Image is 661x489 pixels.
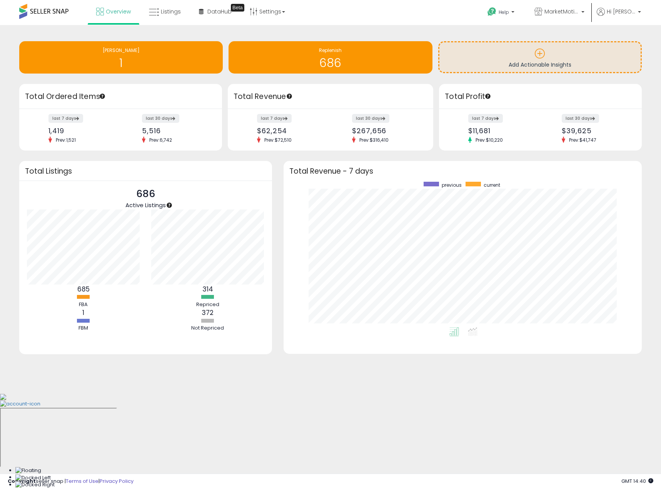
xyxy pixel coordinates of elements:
[125,201,166,209] span: Active Listings
[260,137,295,143] span: Prev: $72,510
[25,91,216,102] h3: Total Ordered Items
[77,285,90,294] b: 685
[48,127,115,135] div: 1,419
[356,137,392,143] span: Prev: $316,410
[60,325,107,332] div: FBM
[289,168,636,174] h3: Total Revenue - 7 days
[19,41,223,74] a: [PERSON_NAME] 1
[319,47,342,54] span: Replenish
[232,57,428,69] h1: 686
[544,8,579,15] span: MarketMotions
[52,137,80,143] span: Prev: 1,521
[484,182,500,188] span: current
[257,114,292,123] label: last 7 days
[562,127,628,135] div: $39,625
[499,9,509,15] span: Help
[103,47,140,54] span: [PERSON_NAME]
[15,474,51,482] img: Docked Left
[202,308,214,317] b: 372
[185,325,231,332] div: Not Repriced
[142,114,179,123] label: last 30 days
[185,301,231,308] div: Repriced
[15,467,41,474] img: Floating
[439,42,641,72] a: Add Actionable Insights
[15,481,55,489] img: Docked Right
[597,8,641,25] a: Hi [PERSON_NAME]
[286,93,293,100] div: Tooltip anchor
[231,4,244,12] div: Tooltip anchor
[229,41,432,74] a: Replenish 686
[562,114,599,123] label: last 30 days
[106,8,131,15] span: Overview
[202,285,213,294] b: 314
[142,127,209,135] div: 5,516
[472,137,507,143] span: Prev: $10,220
[234,91,427,102] h3: Total Revenue
[565,137,600,143] span: Prev: $41,747
[442,182,462,188] span: previous
[99,93,106,100] div: Tooltip anchor
[468,127,535,135] div: $11,681
[23,57,219,69] h1: 1
[60,301,107,308] div: FBA
[145,137,176,143] span: Prev: 6,742
[487,7,497,17] i: Get Help
[352,127,420,135] div: $267,656
[161,8,181,15] span: Listings
[82,308,84,317] b: 1
[468,114,503,123] label: last 7 days
[607,8,636,15] span: Hi [PERSON_NAME]
[445,91,636,102] h3: Total Profit
[509,61,571,69] span: Add Actionable Insights
[481,1,522,25] a: Help
[48,114,83,123] label: last 7 days
[125,187,166,201] p: 686
[352,114,389,123] label: last 30 days
[25,168,266,174] h3: Total Listings
[166,202,173,209] div: Tooltip anchor
[257,127,325,135] div: $62,254
[484,93,491,100] div: Tooltip anchor
[207,8,232,15] span: DataHub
